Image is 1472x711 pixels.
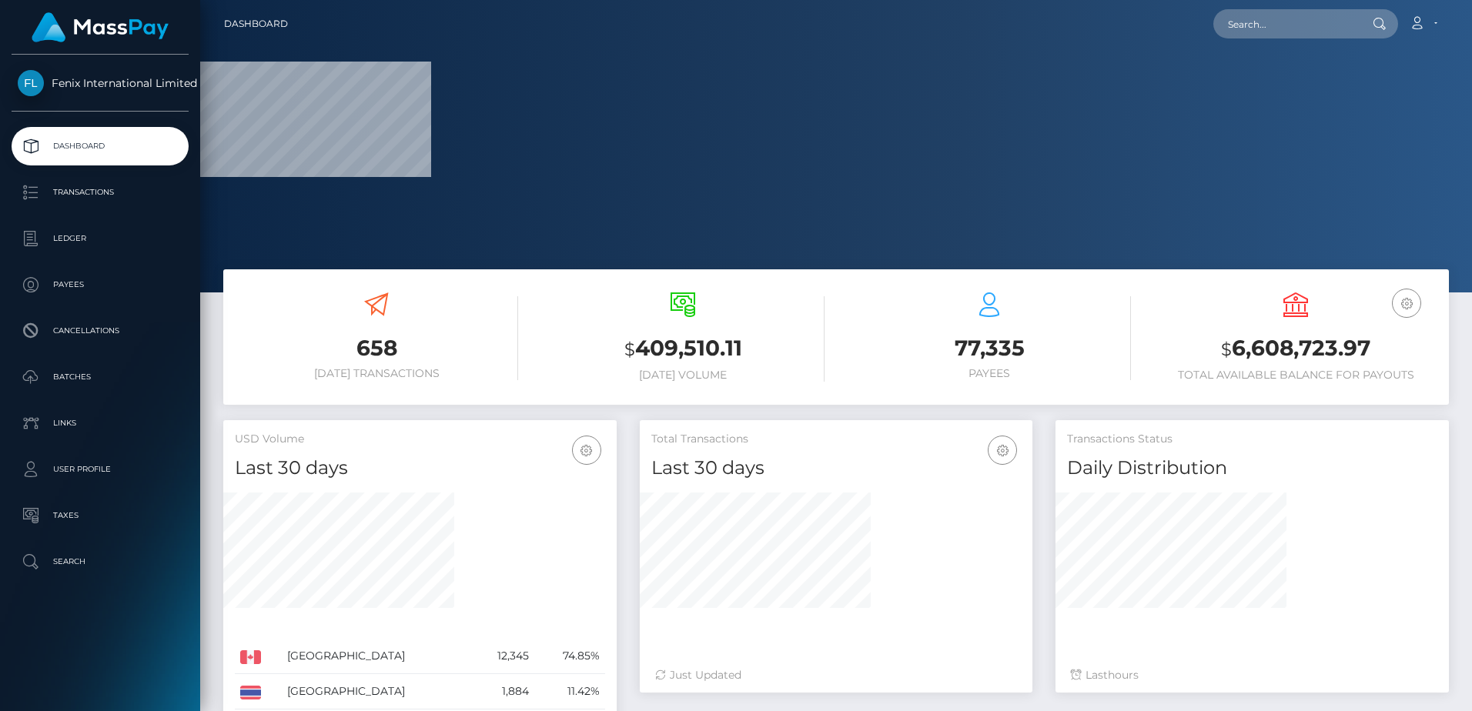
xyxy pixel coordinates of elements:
td: 11.42% [534,674,605,709]
h4: Last 30 days [235,455,605,482]
a: Dashboard [224,8,288,40]
h3: 77,335 [848,333,1131,363]
h4: Last 30 days [651,455,1022,482]
td: [GEOGRAPHIC_DATA] [282,674,472,709]
p: Cancellations [18,319,182,342]
td: 12,345 [472,639,534,674]
small: $ [1221,339,1232,360]
img: MassPay Logo [32,12,169,42]
h5: Total Transactions [651,432,1022,447]
span: Fenix International Limited [12,76,189,90]
p: Payees [18,273,182,296]
h5: USD Volume [235,432,605,447]
p: Search [18,550,182,573]
h6: Total Available Balance for Payouts [1154,369,1437,382]
p: Taxes [18,504,182,527]
p: Links [18,412,182,435]
a: Ledger [12,219,189,258]
a: User Profile [12,450,189,489]
p: Dashboard [18,135,182,158]
a: Batches [12,358,189,396]
h3: 658 [235,333,518,363]
a: Search [12,542,189,581]
div: Last hours [1071,667,1434,683]
p: Transactions [18,181,182,204]
a: Payees [12,265,189,304]
a: Taxes [12,496,189,535]
h3: 6,608,723.97 [1154,333,1437,365]
td: 74.85% [534,639,605,674]
a: Dashboard [12,127,189,165]
p: User Profile [18,458,182,481]
h6: [DATE] Volume [541,369,825,382]
a: Links [12,404,189,442]
div: Just Updated [655,667,1018,683]
a: Transactions [12,173,189,212]
p: Ledger [18,227,182,250]
img: Fenix International Limited [18,70,44,96]
h3: 409,510.11 [541,333,825,365]
input: Search... [1213,9,1358,38]
small: $ [624,339,635,360]
a: Cancellations [12,312,189,350]
img: TH.png [240,686,261,699]
p: Batches [18,366,182,389]
td: [GEOGRAPHIC_DATA] [282,639,472,674]
h5: Transactions Status [1067,432,1437,447]
img: CA.png [240,650,261,664]
td: 1,884 [472,674,534,709]
h6: [DATE] Transactions [235,367,518,380]
h6: Payees [848,367,1131,380]
h4: Daily Distribution [1067,455,1437,482]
